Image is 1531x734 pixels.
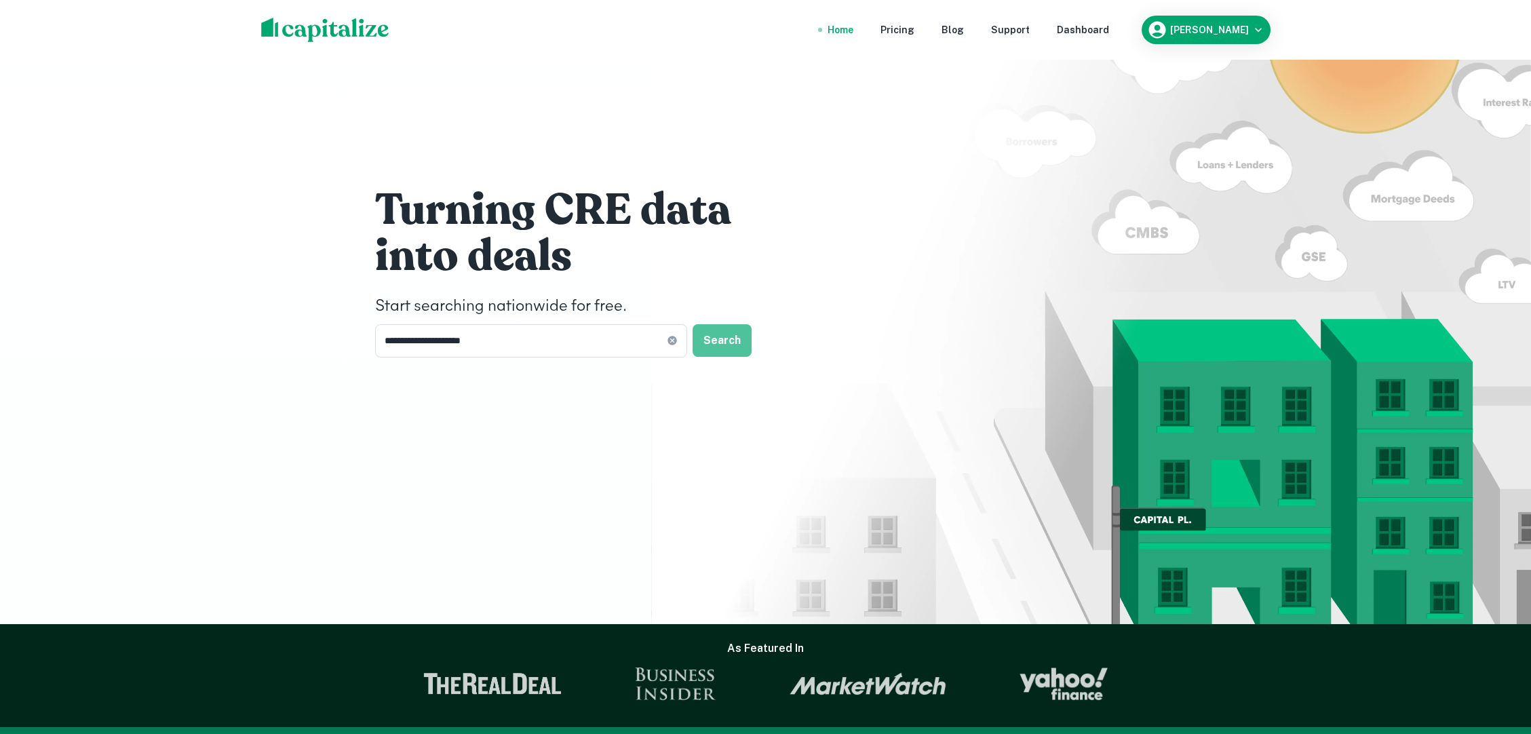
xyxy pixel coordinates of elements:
h1: Turning CRE data [375,183,782,237]
button: [PERSON_NAME] [1142,16,1271,44]
h1: into deals [375,229,782,284]
img: The Real Deal [423,673,562,695]
a: Dashboard [1057,22,1109,37]
img: Market Watch [790,672,946,695]
h6: As Featured In [727,640,804,657]
img: Business Insider [635,668,716,700]
a: Support [991,22,1030,37]
a: Blog [942,22,964,37]
iframe: Chat Widget [1463,625,1531,691]
h4: Start searching nationwide for free. [375,294,782,319]
button: Search [693,324,752,357]
h6: [PERSON_NAME] [1170,25,1249,35]
img: capitalize-logo.png [261,18,389,42]
a: Pricing [880,22,914,37]
img: Yahoo Finance [1020,668,1108,700]
a: Home [828,22,853,37]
